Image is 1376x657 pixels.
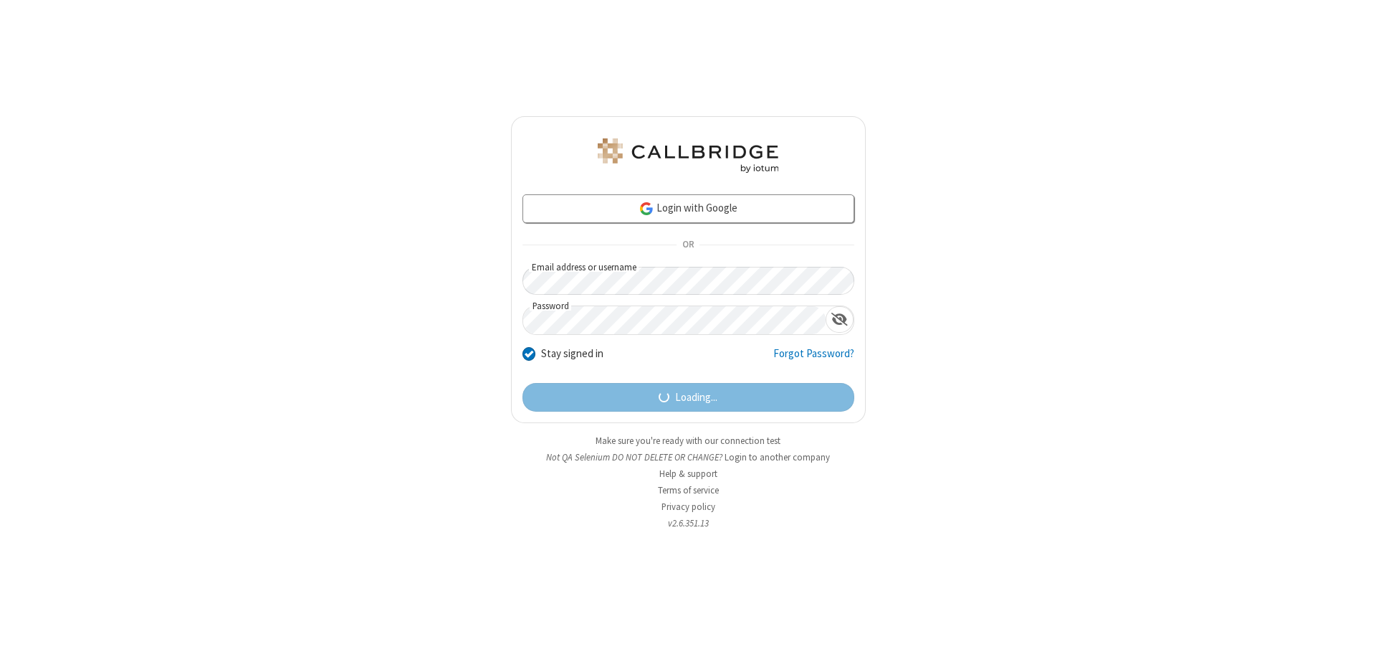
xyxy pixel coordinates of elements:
a: Privacy policy [661,501,715,513]
a: Help & support [659,468,717,480]
button: Loading... [522,383,854,412]
span: OR [677,235,699,255]
label: Stay signed in [541,346,603,362]
li: Not QA Selenium DO NOT DELETE OR CHANGE? [511,450,866,464]
button: Login to another company [725,450,830,464]
img: google-icon.png [639,201,654,217]
li: v2.6.351.13 [511,516,866,530]
div: Show password [826,306,854,333]
span: Loading... [675,389,717,406]
a: Forgot Password? [773,346,854,373]
a: Login with Google [522,194,854,223]
input: Email address or username [522,267,854,295]
img: QA Selenium DO NOT DELETE OR CHANGE [595,138,781,173]
input: Password [523,306,826,334]
a: Terms of service [658,484,719,496]
a: Make sure you're ready with our connection test [596,435,780,447]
